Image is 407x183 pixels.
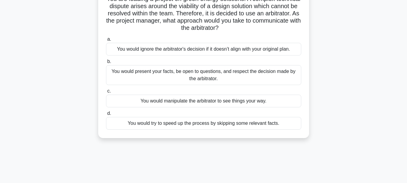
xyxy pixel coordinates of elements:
div: You would manipulate the arbitrator to see things your way. [106,95,301,107]
div: You would ignore the arbitrator's decision if it doesn’t align with your original plan. [106,43,301,55]
div: You would present your facts, be open to questions, and respect the decision made by the arbitrator. [106,65,301,85]
span: d. [107,111,111,116]
span: a. [107,36,111,42]
div: You would try to speed up the process by skipping some relevant facts. [106,117,301,130]
span: c. [107,88,111,93]
span: b. [107,59,111,64]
